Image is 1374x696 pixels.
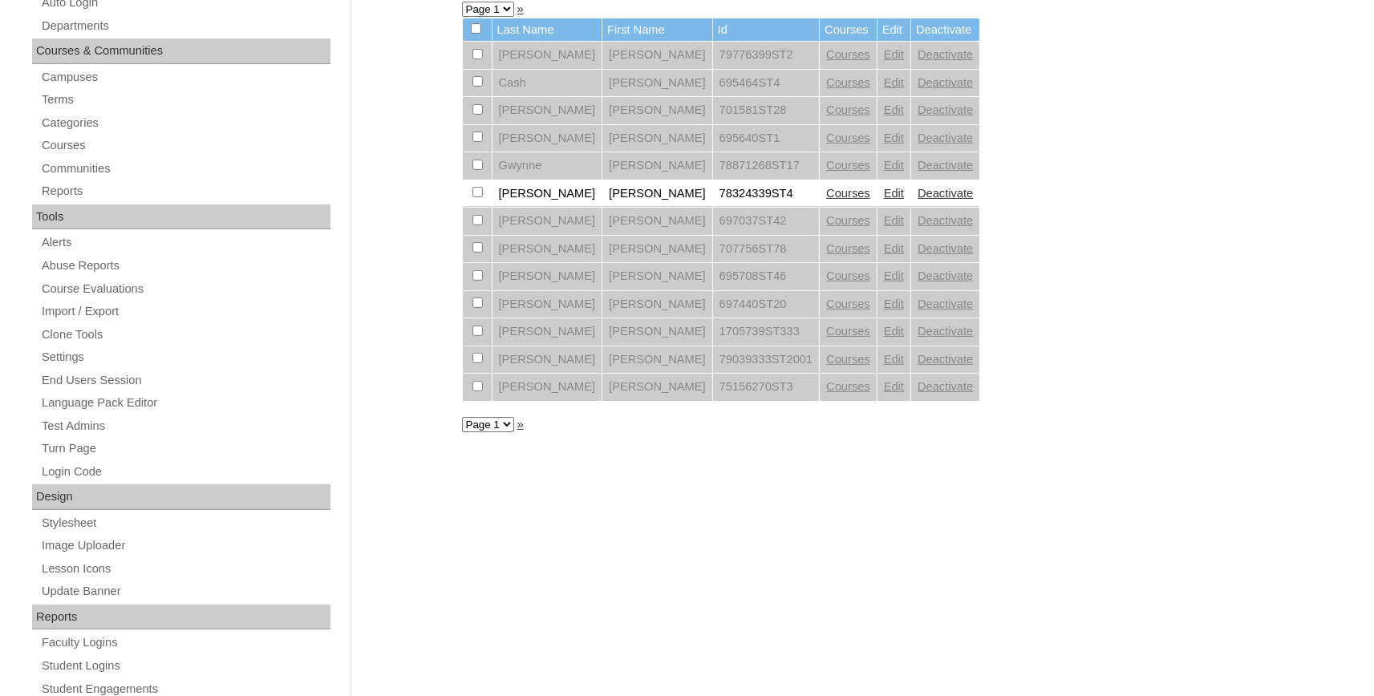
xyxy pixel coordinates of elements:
[884,76,904,89] a: Edit
[884,214,904,227] a: Edit
[517,2,524,15] a: »
[602,180,712,208] td: [PERSON_NAME]
[713,346,820,374] td: 79039333ST2001
[40,256,330,276] a: Abuse Reports
[826,269,870,282] a: Courses
[40,90,330,110] a: Terms
[602,236,712,263] td: [PERSON_NAME]
[40,279,330,299] a: Course Evaluations
[602,125,712,152] td: [PERSON_NAME]
[517,418,524,431] a: »
[602,263,712,290] td: [PERSON_NAME]
[884,353,904,366] a: Edit
[713,97,820,124] td: 701581ST28
[884,297,904,310] a: Edit
[32,204,330,230] div: Tools
[918,325,973,338] a: Deactivate
[826,297,870,310] a: Courses
[826,325,870,338] a: Courses
[40,559,330,579] a: Lesson Icons
[602,152,712,180] td: [PERSON_NAME]
[40,325,330,345] a: Clone Tools
[492,180,602,208] td: [PERSON_NAME]
[713,152,820,180] td: 78871268ST17
[713,42,820,69] td: 79776399ST2
[492,236,602,263] td: [PERSON_NAME]
[40,416,330,436] a: Test Admins
[40,513,330,533] a: Stylesheet
[602,346,712,374] td: [PERSON_NAME]
[884,159,904,172] a: Edit
[826,48,870,61] a: Courses
[826,353,870,366] a: Courses
[713,180,820,208] td: 78324339ST4
[884,242,904,255] a: Edit
[884,103,904,116] a: Edit
[602,318,712,346] td: [PERSON_NAME]
[918,76,973,89] a: Deactivate
[32,484,330,510] div: Design
[602,374,712,401] td: [PERSON_NAME]
[40,536,330,556] a: Image Uploader
[826,103,870,116] a: Courses
[918,187,973,200] a: Deactivate
[492,263,602,290] td: [PERSON_NAME]
[492,374,602,401] td: [PERSON_NAME]
[492,152,602,180] td: Gwynne
[32,605,330,630] div: Reports
[918,132,973,144] a: Deactivate
[918,269,973,282] a: Deactivate
[602,97,712,124] td: [PERSON_NAME]
[713,263,820,290] td: 695708ST46
[492,208,602,235] td: [PERSON_NAME]
[884,325,904,338] a: Edit
[826,380,870,393] a: Courses
[40,462,330,482] a: Login Code
[602,208,712,235] td: [PERSON_NAME]
[602,42,712,69] td: [PERSON_NAME]
[713,318,820,346] td: 1705739ST333
[492,42,602,69] td: [PERSON_NAME]
[826,76,870,89] a: Courses
[820,18,877,42] td: Courses
[713,18,820,42] td: Id
[826,132,870,144] a: Courses
[918,159,973,172] a: Deactivate
[40,439,330,459] a: Turn Page
[911,18,979,42] td: Deactivate
[40,16,330,36] a: Departments
[713,291,820,318] td: 697440ST20
[40,347,330,367] a: Settings
[40,136,330,156] a: Courses
[40,581,330,601] a: Update Banner
[918,297,973,310] a: Deactivate
[884,48,904,61] a: Edit
[492,97,602,124] td: [PERSON_NAME]
[826,242,870,255] a: Courses
[40,656,330,676] a: Student Logins
[918,242,973,255] a: Deactivate
[602,291,712,318] td: [PERSON_NAME]
[492,318,602,346] td: [PERSON_NAME]
[40,233,330,253] a: Alerts
[918,48,973,61] a: Deactivate
[877,18,910,42] td: Edit
[918,103,973,116] a: Deactivate
[884,380,904,393] a: Edit
[713,374,820,401] td: 75156270ST3
[40,370,330,390] a: End Users Session
[40,301,330,322] a: Import / Export
[713,208,820,235] td: 697037ST42
[40,393,330,413] a: Language Pack Editor
[713,125,820,152] td: 695640ST1
[918,214,973,227] a: Deactivate
[40,633,330,653] a: Faculty Logins
[826,159,870,172] a: Courses
[492,18,602,42] td: Last Name
[492,70,602,97] td: Cash
[884,132,904,144] a: Edit
[40,159,330,179] a: Communities
[492,125,602,152] td: [PERSON_NAME]
[602,18,712,42] td: First Name
[492,346,602,374] td: [PERSON_NAME]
